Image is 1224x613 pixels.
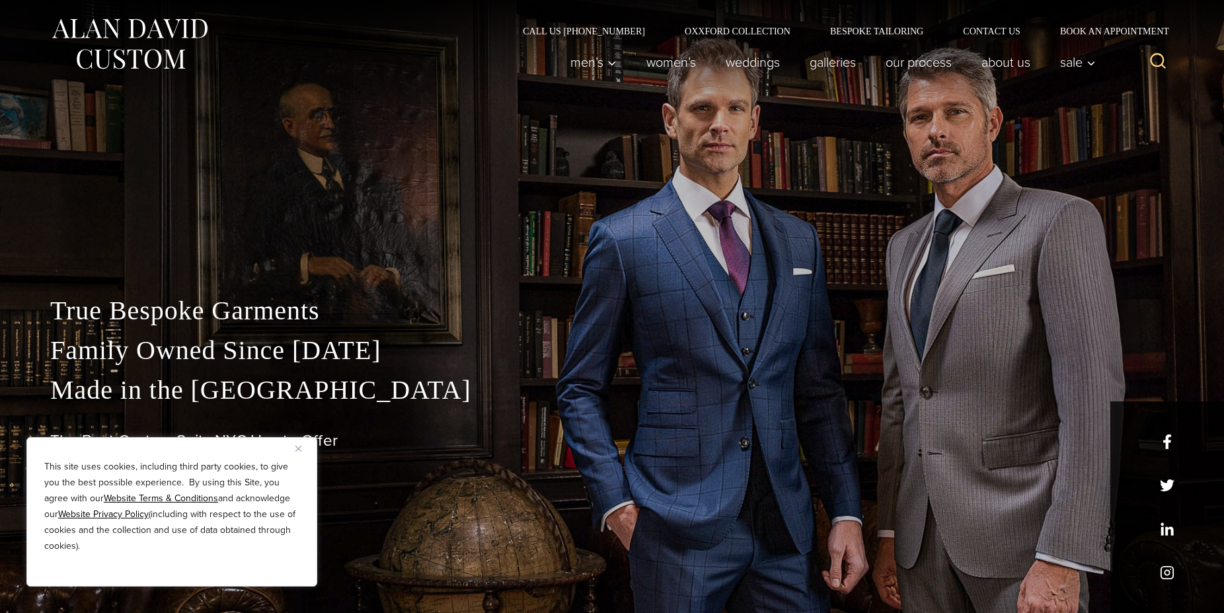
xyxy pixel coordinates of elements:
a: Website Privacy Policy [58,507,149,521]
a: Women’s [632,49,711,75]
h1: The Best Custom Suits NYC Has to Offer [50,431,1174,450]
a: Oxxford Collection [665,26,810,36]
p: This site uses cookies, including third party cookies, to give you the best possible experience. ... [44,459,299,554]
span: Men’s [570,56,617,69]
img: Alan David Custom [50,15,209,73]
a: Galleries [795,49,871,75]
a: Bespoke Tailoring [810,26,943,36]
a: Call Us [PHONE_NUMBER] [503,26,665,36]
a: Website Terms & Conditions [104,491,218,505]
a: weddings [711,49,795,75]
p: True Bespoke Garments Family Owned Since [DATE] Made in the [GEOGRAPHIC_DATA] [50,291,1174,410]
nav: Secondary Navigation [503,26,1174,36]
nav: Primary Navigation [556,49,1103,75]
span: Sale [1060,56,1096,69]
button: Close [295,440,311,456]
a: About Us [967,49,1046,75]
a: Our Process [871,49,967,75]
button: View Search Form [1142,46,1174,78]
img: Close [295,446,301,452]
a: Contact Us [943,26,1040,36]
a: Book an Appointment [1040,26,1174,36]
